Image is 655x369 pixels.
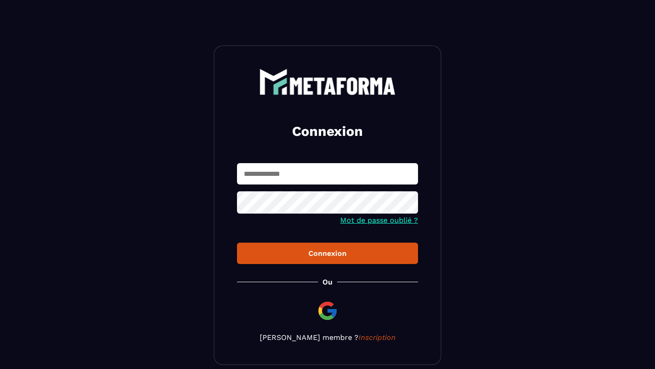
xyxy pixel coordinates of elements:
[340,216,418,224] a: Mot de passe oublié ?
[322,278,333,286] p: Ou
[358,333,396,342] a: Inscription
[237,69,418,95] a: logo
[248,122,407,140] h2: Connexion
[244,249,411,258] div: Connexion
[259,69,396,95] img: logo
[237,333,418,342] p: [PERSON_NAME] membre ?
[237,243,418,264] button: Connexion
[317,300,338,322] img: google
